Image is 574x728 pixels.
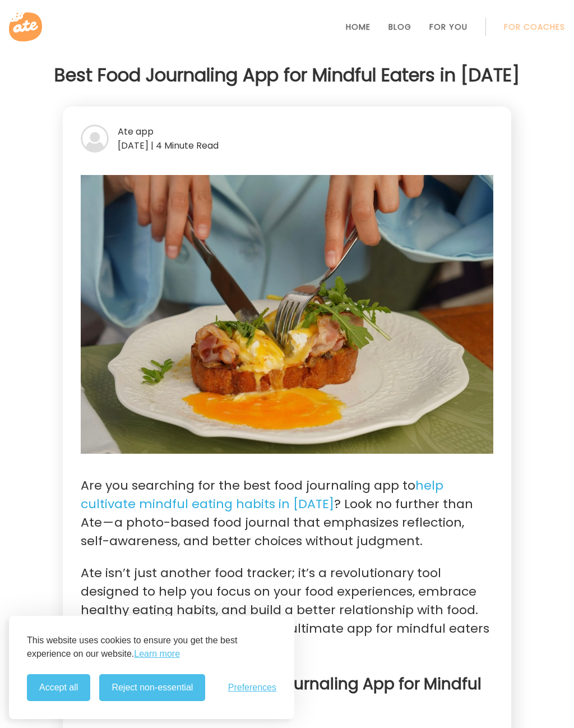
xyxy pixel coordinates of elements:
div: Ate app [81,125,493,139]
p: Ate isn’t just another food tracker; it’s a revolutionary tool designed to help you focus on your... [81,564,493,656]
div: [DATE] | 4 Minute Read [81,139,493,153]
button: Accept all cookies [27,674,90,701]
a: Learn more [134,647,180,661]
a: help cultivate mindful eating habits in [DATE] [81,477,443,513]
span: Preferences [228,683,276,693]
h1: Best Food Journaling App for Mindful Eaters in [DATE] [13,62,561,89]
img: bg-avatar-default.svg [81,125,109,153]
a: For You [429,22,467,31]
button: Toggle preferences [228,683,276,693]
p: This website uses cookies to ensure you get the best experience on our website. [27,634,276,661]
a: For Coaches [504,22,565,31]
a: Blog [388,22,411,31]
a: Home [346,22,371,31]
img: Best food journaling app. Image: Pexels - Nadin Sh [81,166,493,463]
button: Reject non-essential [99,674,205,701]
p: Are you searching for the best food journaling app to ? Look no further than Ate — a photo-based ... [81,476,493,550]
